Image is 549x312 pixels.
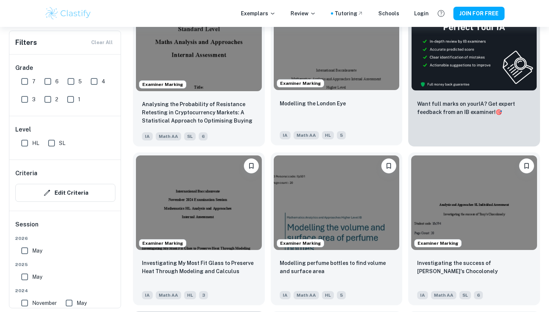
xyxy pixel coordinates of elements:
span: 3 [32,95,35,104]
h6: Level [15,125,115,134]
button: JOIN FOR FREE [453,7,505,20]
span: 2026 [15,235,115,242]
span: Math AA [294,131,319,139]
h6: Criteria [15,169,37,178]
button: Please log in to bookmark exemplars [244,158,259,173]
span: SL [184,132,196,140]
span: SL [59,139,65,147]
a: Examiner MarkingPlease log in to bookmark exemplarsInvestigating the success of Tony's Chocolonel... [408,152,540,305]
span: IA [417,291,428,299]
p: Investigating the success of Tony's Chocolonely [417,259,531,275]
span: IA [142,132,153,140]
button: Help and Feedback [435,7,447,20]
h6: Session [15,220,115,235]
span: IA [142,291,153,299]
a: Tutoring [335,9,363,18]
span: 1 [78,95,80,104]
span: 🎯 [496,109,502,115]
span: November [32,299,57,307]
span: 5 [337,131,346,139]
span: 2024 [15,287,115,294]
img: Clastify logo [44,6,92,21]
p: Analysing the Probability of Resistance Retesting in Cryptocurrency Markets: A Statistical Approa... [142,100,256,126]
button: Please log in to bookmark exemplars [381,158,396,173]
a: Schools [378,9,399,18]
p: Want full marks on your IA ? Get expert feedback from an IB examiner! [417,100,531,116]
span: IA [280,291,291,299]
a: Login [414,9,429,18]
span: 6 [55,77,59,86]
h6: Filters [15,37,37,48]
span: Examiner Marking [139,81,186,88]
span: Examiner Marking [415,240,461,247]
h6: Grade [15,64,115,72]
span: 6 [474,291,483,299]
p: Review [291,9,316,18]
span: Examiner Marking [139,240,186,247]
span: IA [280,131,291,139]
p: Modelling the London Eye [280,99,346,108]
span: HL [322,291,334,299]
span: Examiner Marking [277,80,324,87]
span: HL [184,291,196,299]
p: Exemplars [241,9,276,18]
p: Investigating My Most Fit Glass to Preserve Heat Through Modeling and Calculus [142,259,256,275]
span: 5 [78,77,82,86]
span: May [32,247,42,255]
span: Math AA [294,291,319,299]
img: Math AA IA example thumbnail: Modelling perfume bottles to find volume [274,155,400,250]
span: 4 [102,77,105,86]
span: HL [32,139,39,147]
span: 6 [199,132,208,140]
span: May [77,299,87,307]
button: Edit Criteria [15,184,115,202]
span: Math AA [431,291,456,299]
img: Math AA IA example thumbnail: Investigating My Most Fit Glass to Prese [136,155,262,250]
span: Math AA [156,291,181,299]
span: 2 [55,95,58,104]
img: Math AA IA example thumbnail: Investigating the success of Tony's Choc [411,155,537,250]
span: HL [322,131,334,139]
span: 3 [199,291,208,299]
span: 5 [337,291,346,299]
p: Modelling perfume bottles to find volume and surface area [280,259,394,275]
span: SL [459,291,471,299]
button: Please log in to bookmark exemplars [519,158,534,173]
span: 7 [32,77,35,86]
span: Examiner Marking [277,240,324,247]
span: Math AA [156,132,181,140]
a: Examiner MarkingPlease log in to bookmark exemplarsInvestigating My Most Fit Glass to Preserve He... [133,152,265,305]
span: 2025 [15,261,115,268]
span: May [32,273,42,281]
a: Examiner MarkingPlease log in to bookmark exemplarsModelling perfume bottles to find volume and s... [271,152,403,305]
